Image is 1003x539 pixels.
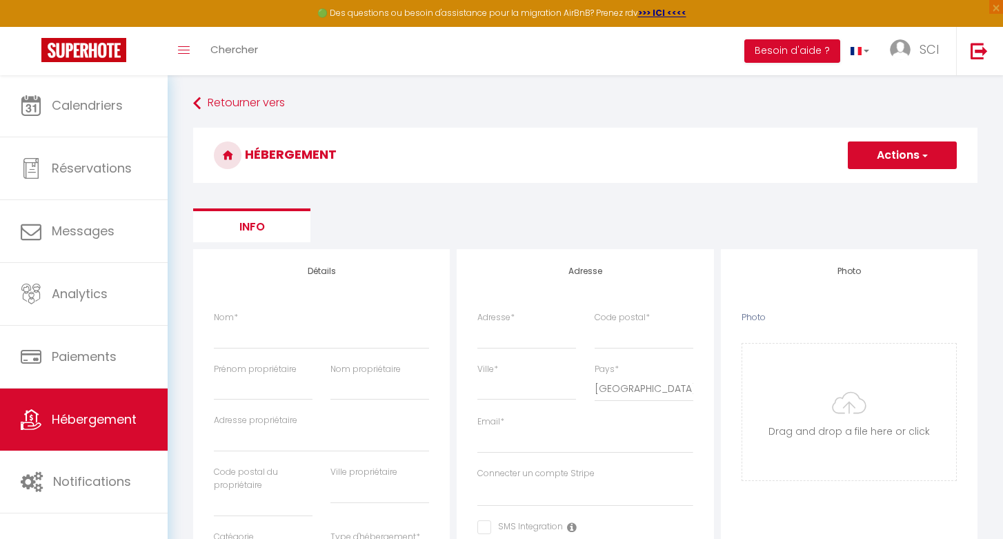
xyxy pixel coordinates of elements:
label: Pays [595,363,619,376]
button: Actions [848,141,957,169]
span: Paiements [52,348,117,365]
label: Code postal [595,311,650,324]
label: Connecter un compte Stripe [477,467,595,480]
button: Besoin d'aide ? [744,39,840,63]
span: Réservations [52,159,132,177]
span: Calendriers [52,97,123,114]
span: SCI [920,41,939,58]
span: Analytics [52,285,108,302]
span: Hébergement [52,411,137,428]
span: Notifications [53,473,131,490]
label: Prénom propriétaire [214,363,297,376]
h4: Adresse [477,266,693,276]
label: Ville propriétaire [330,466,397,479]
a: ... SCI [880,27,956,75]
label: Email [477,415,504,429]
li: Info [193,208,310,242]
h3: HÉBERGEMENT [193,128,977,183]
label: Nom [214,311,238,324]
span: Chercher [210,42,258,57]
label: Ville [477,363,498,376]
label: Code postal du propriétaire [214,466,312,492]
a: Retourner vers [193,91,977,116]
h4: Détails [214,266,429,276]
img: Super Booking [41,38,126,62]
a: >>> ICI <<<< [638,7,686,19]
h4: Photo [742,266,957,276]
img: logout [971,42,988,59]
img: ... [890,39,911,60]
a: Chercher [200,27,268,75]
label: Nom propriétaire [330,363,401,376]
label: Adresse [477,311,515,324]
label: Adresse propriétaire [214,414,297,427]
span: Messages [52,222,115,239]
label: Photo [742,311,766,324]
